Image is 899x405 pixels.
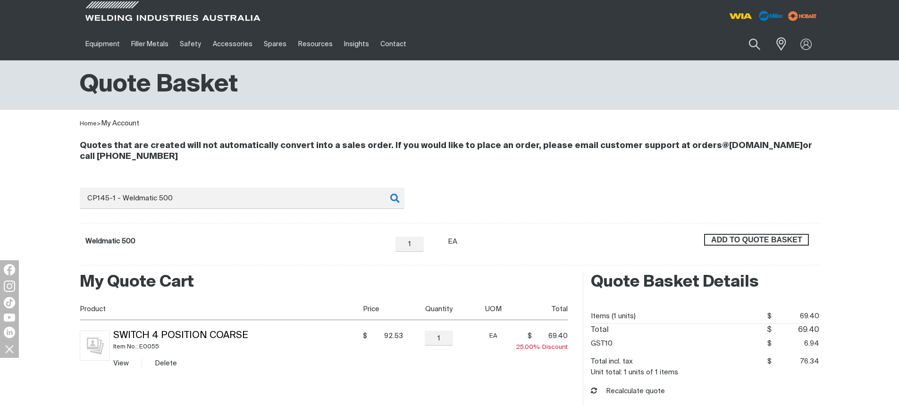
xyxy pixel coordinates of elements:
[207,28,258,60] a: Accessories
[448,237,458,248] div: EA
[155,358,177,369] button: Delete Switch 4 Position Coarse
[535,331,568,341] span: 69.40
[85,238,135,245] a: Weldmatic 500
[113,331,248,340] a: Switch 4 Position Coarse
[174,28,207,60] a: Safety
[360,299,403,320] th: Price
[767,340,772,347] span: $
[767,326,772,334] span: $
[591,272,819,293] h2: Quote Basket Details
[591,386,665,397] button: Recalculate quote
[471,299,513,320] th: UOM
[1,341,17,357] img: hide socials
[4,297,15,308] img: TikTok
[80,141,820,162] h4: Quotes that are created will not automatically convert into a sales order. If you would like to p...
[513,299,568,320] th: Total
[80,272,568,293] h2: My Quote Cart
[772,309,820,323] span: 69.40
[722,141,803,150] a: @[DOMAIN_NAME]
[705,234,808,246] span: ADD TO QUOTE BASKET
[126,28,174,60] a: Filler Metals
[97,121,101,127] span: >
[363,331,367,341] span: $
[80,188,820,265] div: Product or group for quick order
[785,9,820,23] img: miller
[726,33,770,55] input: Product name or item number...
[4,327,15,338] img: LinkedIn
[4,281,15,292] img: Instagram
[772,324,820,337] span: 69.40
[80,28,126,60] a: Equipment
[591,309,636,323] dt: Items (1 units)
[403,299,471,320] th: Quantity
[258,28,292,60] a: Spares
[375,28,412,60] a: Contact
[591,369,678,376] dt: Unit total: 1 units of 1 items
[80,331,110,361] img: No image for this product
[80,299,360,320] th: Product
[704,234,809,246] button: Add Weldmatic 500 to the shopping cart
[80,188,404,209] input: Product name or item number...
[591,337,613,351] dt: GST10
[528,331,532,341] span: $
[292,28,338,60] a: Resources
[370,331,403,341] span: 92.53
[4,264,15,275] img: Facebook
[591,355,633,369] dt: Total incl. tax
[739,33,771,55] button: Search products
[767,313,772,320] span: $
[338,28,375,60] a: Insights
[80,121,97,127] a: Home
[113,360,129,367] a: View Switch 4 Position Coarse
[772,355,820,369] span: 76.34
[80,70,238,100] h1: Quote Basket
[772,337,820,351] span: 6.94
[113,341,360,352] div: Item No.: E0055
[516,344,568,350] span: Discount
[475,331,513,341] div: EA
[591,324,609,337] dt: Total
[80,28,635,60] nav: Main
[767,358,772,365] span: $
[101,120,139,127] a: My Account
[4,314,15,322] img: YouTube
[516,344,542,350] span: 25.00%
